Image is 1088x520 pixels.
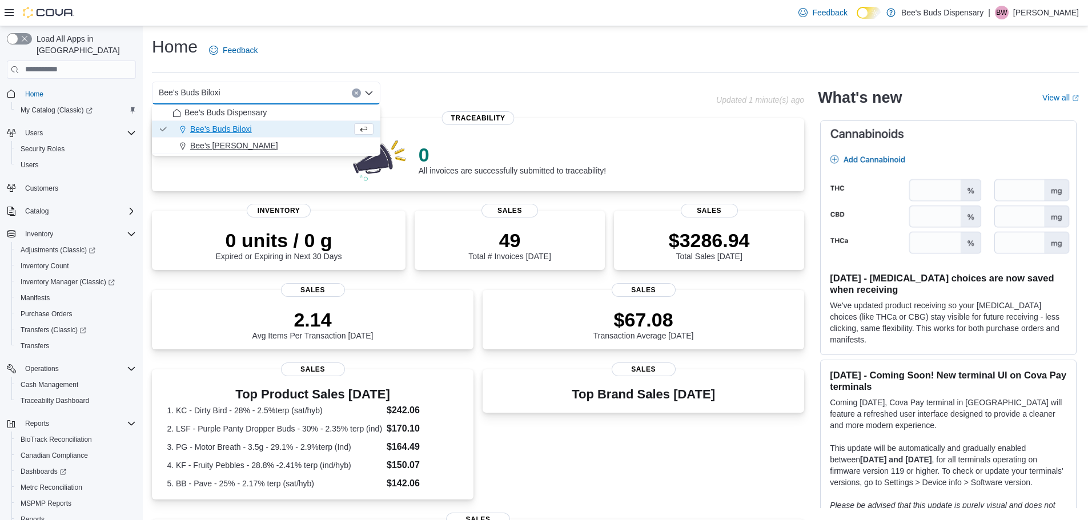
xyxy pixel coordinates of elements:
span: Transfers [16,339,136,353]
a: Cash Management [16,378,83,392]
span: Inventory [25,229,53,239]
a: Customers [21,182,63,195]
svg: External link [1072,95,1079,102]
button: Inventory [2,226,140,242]
button: Bee's Buds Dispensary [152,104,380,121]
span: Reports [25,419,49,428]
a: Users [16,158,43,172]
dd: $164.49 [387,440,459,454]
span: BW [996,6,1007,19]
span: Bee's [PERSON_NAME] [190,140,278,151]
p: This update will be automatically and gradually enabled between , for all terminals operating on ... [830,442,1067,488]
span: Metrc Reconciliation [16,481,136,494]
span: BioTrack Reconciliation [16,433,136,446]
a: Adjustments (Classic) [11,242,140,258]
a: Canadian Compliance [16,449,93,462]
dd: $150.07 [387,458,459,472]
input: Dark Mode [857,7,881,19]
button: Cash Management [11,377,140,393]
a: Home [21,87,48,101]
button: Catalog [21,204,53,218]
p: Coming [DATE], Cova Pay terminal in [GEOGRAPHIC_DATA] will feature a refreshed user interface des... [830,397,1067,431]
span: Inventory Manager (Classic) [21,277,115,287]
button: Canadian Compliance [11,448,140,463]
span: Security Roles [21,144,65,154]
a: Transfers (Classic) [16,323,91,337]
a: Inventory Manager (Classic) [11,274,140,290]
button: Inventory [21,227,58,241]
a: My Catalog (Classic) [16,103,97,117]
span: Users [25,128,43,138]
span: Inventory [21,227,136,241]
span: Dashboards [21,467,66,476]
dt: 1. KC - Dirty Bird - 28% - 2.5%terp (sat/hyb) [167,405,382,416]
button: Operations [21,362,63,376]
button: Close list of options [364,88,374,98]
span: Operations [21,362,136,376]
span: Inventory Count [16,259,136,273]
span: Inventory [247,204,311,217]
a: Metrc Reconciliation [16,481,87,494]
span: Cash Management [21,380,78,389]
button: Traceabilty Dashboard [11,393,140,409]
a: View allExternal link [1042,93,1079,102]
button: BioTrack Reconciliation [11,432,140,448]
button: Customers [2,180,140,196]
dd: $170.10 [387,422,459,436]
a: Traceabilty Dashboard [16,394,94,408]
span: Adjustments (Classic) [16,243,136,257]
dd: $142.06 [387,477,459,490]
span: My Catalog (Classic) [21,106,93,115]
span: Traceabilty Dashboard [21,396,89,405]
span: Security Roles [16,142,136,156]
p: $3286.94 [669,229,750,252]
span: Bee's Buds Biloxi [190,123,252,135]
img: 0 [350,136,409,182]
span: Manifests [16,291,136,305]
span: Reports [21,417,136,430]
a: Transfers (Classic) [11,322,140,338]
span: Bee's Buds Biloxi [159,86,220,99]
button: Users [21,126,47,140]
button: Catalog [2,203,140,219]
button: Transfers [11,338,140,354]
button: Bee's Buds Biloxi [152,121,380,138]
span: Sales [281,362,345,376]
span: BioTrack Reconciliation [21,435,92,444]
button: MSPMP Reports [11,495,140,511]
span: Purchase Orders [21,309,73,319]
button: Reports [21,417,54,430]
h3: Top Brand Sales [DATE] [572,388,715,401]
dt: 2. LSF - Purple Panty Dropper Buds - 30% - 2.35% terp (ind) [167,423,382,434]
button: Users [11,157,140,173]
a: Security Roles [16,142,69,156]
span: Feedback [223,45,258,56]
div: Transaction Average [DATE] [593,308,694,340]
span: Transfers [21,341,49,350]
span: Purchase Orders [16,307,136,321]
h3: [DATE] - [MEDICAL_DATA] choices are now saved when receiving [830,272,1067,295]
button: Manifests [11,290,140,306]
span: Sales [612,283,676,297]
span: Bee's Buds Dispensary [184,107,267,118]
span: Customers [21,181,136,195]
span: Cash Management [16,378,136,392]
img: Cova [23,7,74,18]
a: Transfers [16,339,54,353]
span: MSPMP Reports [21,499,71,508]
span: Transfers (Classic) [16,323,136,337]
p: | [988,6,990,19]
p: Updated 1 minute(s) ago [716,95,804,104]
div: Expired or Expiring in Next 30 Days [216,229,342,261]
dt: 4. KF - Fruity Pebbles - 28.8% -2.41% terp (ind/hyb) [167,459,382,471]
dd: $242.06 [387,404,459,417]
span: Customers [25,184,58,193]
span: Users [16,158,136,172]
span: Canadian Compliance [21,451,88,460]
p: $67.08 [593,308,694,331]
button: Purchase Orders [11,306,140,322]
span: My Catalog (Classic) [16,103,136,117]
span: Traceabilty Dashboard [16,394,136,408]
span: Adjustments (Classic) [21,245,95,255]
